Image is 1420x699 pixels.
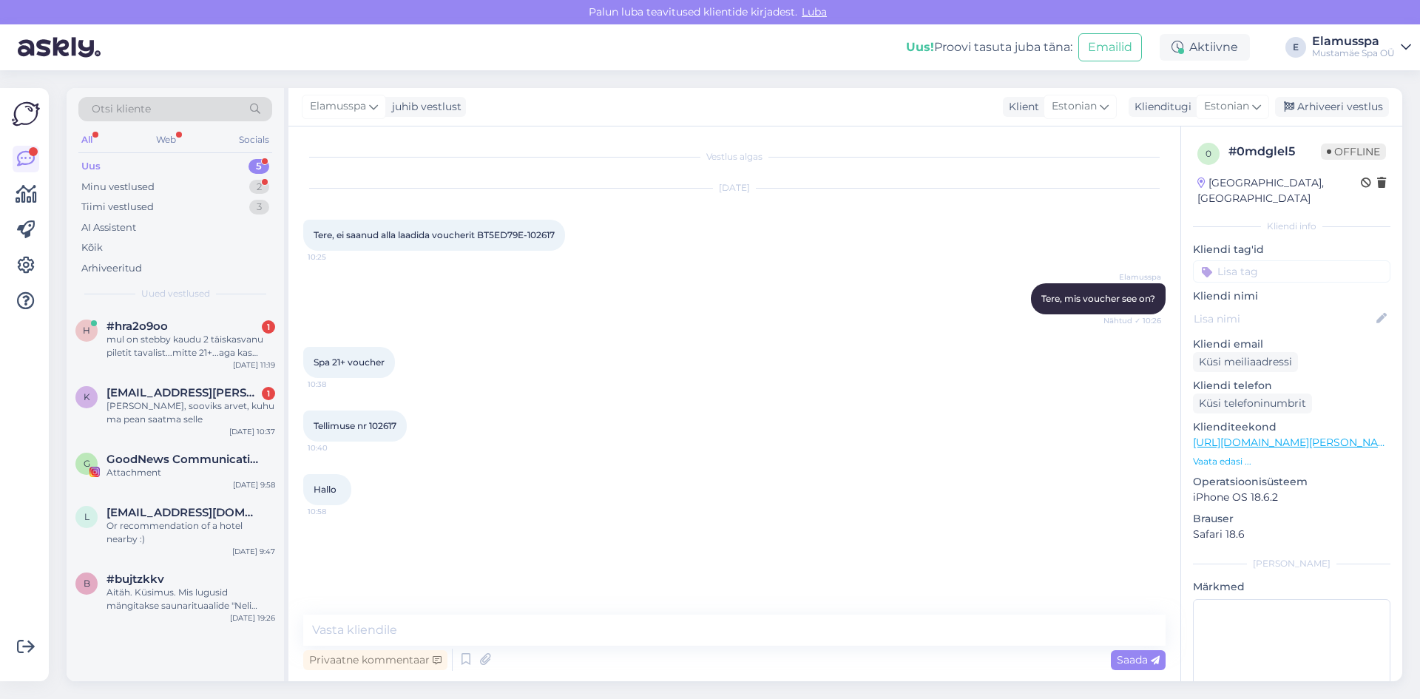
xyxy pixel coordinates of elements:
p: Safari 18.6 [1193,527,1390,542]
span: 10:25 [308,251,363,263]
span: Tellimuse nr 102617 [314,420,396,431]
span: #bujtzkkv [106,573,164,586]
span: Uued vestlused [141,287,210,300]
div: Proovi tasuta juba täna: [906,38,1072,56]
span: Estonian [1204,98,1249,115]
p: Brauser [1193,511,1390,527]
span: 10:58 [308,506,363,517]
img: Askly Logo [12,100,40,128]
span: Tere, ei saanud alla laadida voucherit BT5ED79E-102617 [314,229,555,240]
div: Or recommendation of a hotel nearby :) [106,519,275,546]
div: 5 [248,159,269,174]
div: Tiimi vestlused [81,200,154,215]
div: [DATE] 19:26 [230,612,275,624]
span: k [84,391,90,402]
div: [DATE] 11:19 [233,359,275,371]
span: Elamusspa [1106,271,1161,283]
span: 0 [1206,148,1211,159]
input: Lisa tag [1193,260,1390,283]
span: Offline [1321,143,1386,160]
span: G [84,458,90,469]
span: ksenia.kaes@gmail.com [106,386,260,399]
a: ElamusspaMustamäe Spa OÜ [1312,36,1411,59]
b: Uus! [906,40,934,54]
p: iPhone OS 18.6.2 [1193,490,1390,505]
div: Vestlus algas [303,150,1166,163]
div: 2 [249,180,269,195]
div: Arhiveeri vestlus [1275,97,1389,117]
div: 3 [249,200,269,215]
div: [DATE] [303,181,1166,195]
div: [DATE] 9:58 [233,479,275,490]
div: Klienditugi [1129,99,1191,115]
span: Spa 21+ voucher [314,357,385,368]
span: Hallo [314,484,337,495]
input: Lisa nimi [1194,311,1373,327]
div: [DATE] 10:37 [229,426,275,437]
span: l [84,511,89,522]
span: lssaaltonen@gmail.com [106,506,260,519]
div: # 0mdglel5 [1228,143,1321,161]
div: Klient [1003,99,1039,115]
div: mul on stebby kaudu 2 täiskasvanu piletit tavalist...mitte 21+...aga kas ühega neist saab ka minu... [106,333,275,359]
div: [GEOGRAPHIC_DATA], [GEOGRAPHIC_DATA] [1197,175,1361,206]
div: [DATE] 9:47 [232,546,275,557]
div: Uus [81,159,101,174]
span: Tere, mis voucher see on? [1041,293,1155,304]
div: Attachment [106,466,275,479]
div: Kliendi info [1193,220,1390,233]
div: Minu vestlused [81,180,155,195]
span: Nähtud ✓ 10:26 [1103,315,1161,326]
span: Otsi kliente [92,101,151,117]
button: Emailid [1078,33,1142,61]
div: Socials [236,130,272,149]
p: Kliendi tag'id [1193,242,1390,257]
span: Luba [797,5,831,18]
div: juhib vestlust [386,99,461,115]
a: [URL][DOMAIN_NAME][PERSON_NAME] [1193,436,1397,449]
div: Mustamäe Spa OÜ [1312,47,1395,59]
div: Kõik [81,240,103,255]
p: Kliendi telefon [1193,378,1390,394]
p: Klienditeekond [1193,419,1390,435]
span: Elamusspa [310,98,366,115]
p: Operatsioonisüsteem [1193,474,1390,490]
p: Vaata edasi ... [1193,455,1390,468]
div: Aitäh. Küsimus. Mis lugusid mängitakse saunarituaalide "Neli aastaaega" ja "Vihtade vägi" ajal? [106,586,275,612]
div: Web [153,130,179,149]
div: E [1285,37,1306,58]
div: AI Assistent [81,220,136,235]
div: 1 [262,387,275,400]
p: Märkmed [1193,579,1390,595]
div: Elamusspa [1312,36,1395,47]
div: Aktiivne [1160,34,1250,61]
span: b [84,578,90,589]
div: All [78,130,95,149]
span: h [83,325,90,336]
p: Kliendi nimi [1193,288,1390,304]
span: 10:40 [308,442,363,453]
span: 10:38 [308,379,363,390]
div: Küsi meiliaadressi [1193,352,1298,372]
span: Saada [1117,653,1160,666]
div: 1 [262,320,275,334]
p: Kliendi email [1193,337,1390,352]
span: Estonian [1052,98,1097,115]
span: GoodNews Communication [106,453,260,466]
div: [PERSON_NAME] [1193,557,1390,570]
span: #hra2o9oo [106,320,168,333]
div: Küsi telefoninumbrit [1193,394,1312,413]
div: Privaatne kommentaar [303,650,447,670]
div: Arhiveeritud [81,261,142,276]
div: [PERSON_NAME], sooviks arvet, kuhu ma pean saatma selle [106,399,275,426]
